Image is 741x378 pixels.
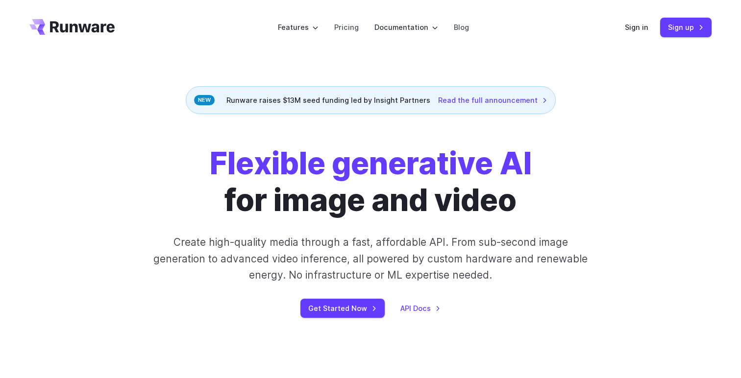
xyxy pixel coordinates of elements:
a: Get Started Now [300,299,385,318]
label: Features [278,22,319,33]
a: Read the full announcement [438,94,547,106]
a: Blog [454,22,469,33]
label: Documentation [374,22,438,33]
div: Runware raises $13M seed funding led by Insight Partners [186,86,556,114]
a: Go to / [29,19,115,35]
h1: for image and video [210,145,532,218]
a: Sign up [660,18,712,37]
p: Create high-quality media through a fast, affordable API. From sub-second image generation to adv... [152,234,589,283]
a: Pricing [334,22,359,33]
strong: Flexible generative AI [210,145,532,182]
a: API Docs [400,303,441,314]
a: Sign in [625,22,648,33]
